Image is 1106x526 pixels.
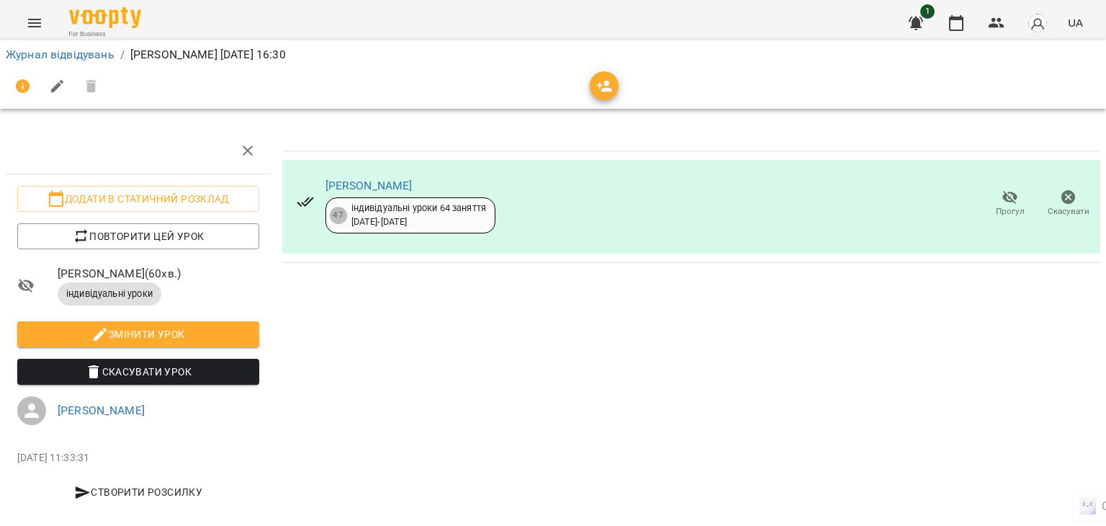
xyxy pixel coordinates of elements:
button: Створити розсилку [17,479,259,505]
div: індивідуальні уроки 64 заняття [DATE] - [DATE] [351,202,486,228]
button: Змінити урок [17,321,259,347]
span: [PERSON_NAME] ( 60 хв. ) [58,265,259,282]
span: 1 [920,4,935,19]
button: Додати в статичний розклад [17,186,259,212]
button: Menu [17,6,52,40]
a: [PERSON_NAME] [58,404,145,417]
img: Voopty Logo [69,7,141,28]
button: Повторити цей урок [17,223,259,249]
span: Створити розсилку [23,483,253,501]
a: [PERSON_NAME] [325,179,413,192]
div: 47 [330,207,347,224]
span: Змінити урок [29,326,248,343]
span: Додати в статичний розклад [29,190,248,208]
span: Скасувати [1048,205,1089,218]
img: avatar_s.png [1028,13,1048,33]
button: UA [1062,9,1089,36]
p: [DATE] 11:33:31 [17,451,259,465]
span: Повторити цей урок [29,228,248,245]
p: [PERSON_NAME] [DATE] 16:30 [130,46,286,63]
a: Журнал відвідувань [6,48,114,61]
span: індивідуальні уроки [58,287,161,300]
button: Скасувати [1039,184,1097,224]
nav: breadcrumb [6,46,1100,63]
span: UA [1068,15,1083,30]
button: Скасувати Урок [17,359,259,385]
li: / [120,46,125,63]
span: For Business [69,30,141,39]
button: Прогул [981,184,1039,224]
span: Скасувати Урок [29,363,248,380]
span: Прогул [996,205,1025,218]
